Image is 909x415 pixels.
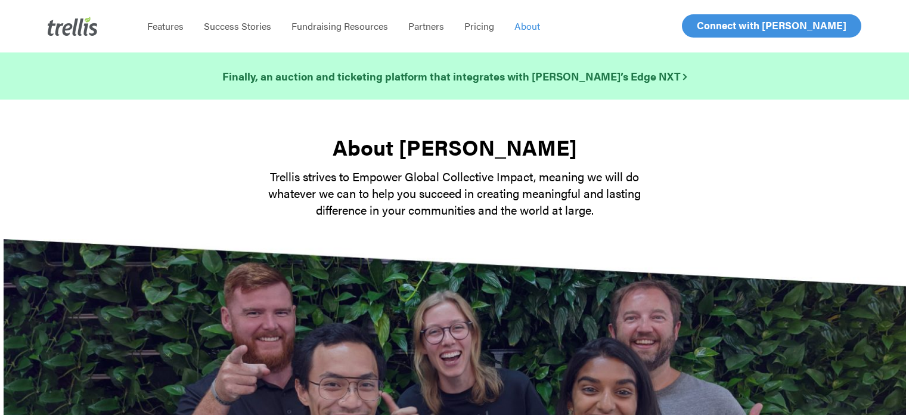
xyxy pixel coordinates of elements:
[697,18,846,32] span: Connect with [PERSON_NAME]
[137,20,194,32] a: Features
[291,19,388,33] span: Fundraising Resources
[398,20,454,32] a: Partners
[408,19,444,33] span: Partners
[147,19,184,33] span: Features
[281,20,398,32] a: Fundraising Resources
[682,14,861,38] a: Connect with [PERSON_NAME]
[194,20,281,32] a: Success Stories
[222,68,687,85] a: Finally, an auction and ticketing platform that integrates with [PERSON_NAME]’s Edge NXT
[454,20,504,32] a: Pricing
[504,20,550,32] a: About
[204,19,271,33] span: Success Stories
[333,131,577,162] strong: About [PERSON_NAME]
[48,17,98,36] img: Trellis
[222,69,687,83] strong: Finally, an auction and ticketing platform that integrates with [PERSON_NAME]’s Edge NXT
[514,19,540,33] span: About
[464,19,494,33] span: Pricing
[246,168,663,218] p: Trellis strives to Empower Global Collective Impact, meaning we will do whatever we can to help y...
